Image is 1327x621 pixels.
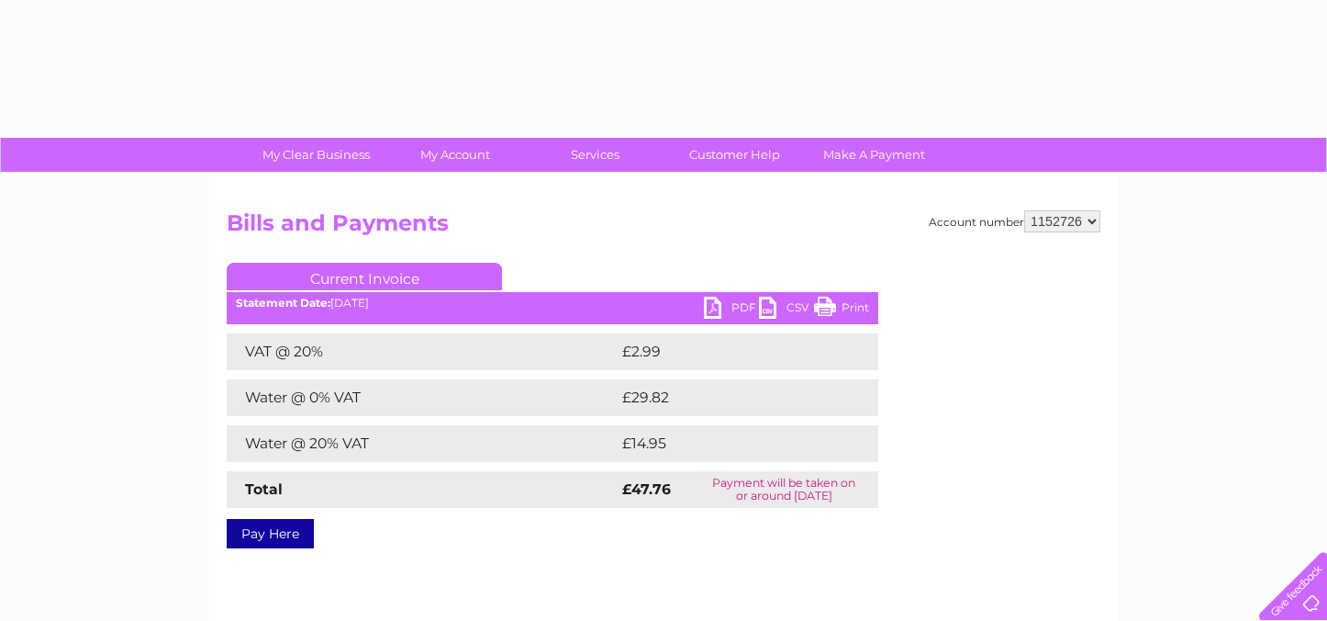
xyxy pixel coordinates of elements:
[227,333,618,370] td: VAT @ 20%
[759,297,814,323] a: CSV
[227,263,502,290] a: Current Invoice
[929,210,1100,232] div: Account number
[659,138,810,172] a: Customer Help
[704,297,759,323] a: PDF
[689,471,878,508] td: Payment will be taken on or around [DATE]
[380,138,531,172] a: My Account
[236,296,330,310] b: Statement Date:
[618,379,842,416] td: £29.82
[798,138,950,172] a: Make A Payment
[227,519,314,548] a: Pay Here
[245,480,283,498] strong: Total
[227,379,618,416] td: Water @ 0% VAT
[240,138,392,172] a: My Clear Business
[622,480,671,498] strong: £47.76
[519,138,671,172] a: Services
[227,297,878,310] div: [DATE]
[814,297,869,323] a: Print
[618,333,836,370] td: £2.99
[618,425,840,462] td: £14.95
[227,210,1100,245] h2: Bills and Payments
[227,425,618,462] td: Water @ 20% VAT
